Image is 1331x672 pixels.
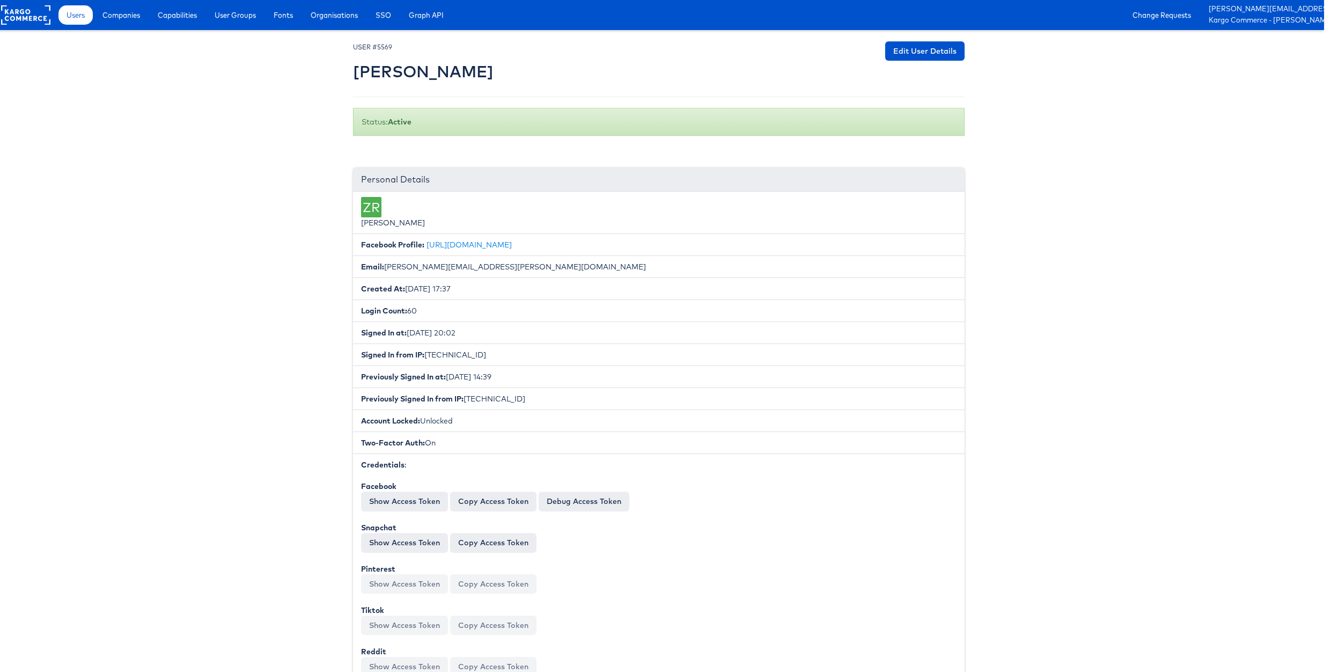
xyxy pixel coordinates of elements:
[361,328,407,338] b: Signed In at:
[450,616,536,635] button: Copy Access Token
[376,10,391,20] span: SSO
[94,5,148,25] a: Companies
[67,10,85,20] span: Users
[207,5,264,25] a: User Groups
[450,492,536,511] button: Copy Access Token
[311,10,358,20] span: Organisations
[353,43,392,51] small: USER #5569
[353,300,965,322] li: 60
[361,574,448,594] button: Show Access Token
[361,284,405,294] b: Created At:
[361,605,384,615] b: Tiktok
[361,564,395,574] b: Pinterest
[353,63,494,81] h2: [PERSON_NAME]
[274,10,293,20] span: Fonts
[353,168,965,192] div: Personal Details
[1209,4,1316,15] a: [PERSON_NAME][EMAIL_ADDRESS][PERSON_NAME][DOMAIN_NAME]
[1209,15,1316,26] a: Kargo Commerce - [PERSON_NAME]
[361,492,448,511] button: Show Access Token
[353,432,965,454] li: On
[409,10,444,20] span: Graph API
[401,5,452,25] a: Graph API
[361,394,464,404] b: Previously Signed In from IP:
[58,5,93,25] a: Users
[539,492,629,511] a: Debug Access Token
[361,523,396,532] b: Snapchat
[150,5,205,25] a: Capabilities
[361,306,407,316] b: Login Count:
[353,192,965,234] li: [PERSON_NAME]
[215,10,256,20] span: User Groups
[450,533,536,552] button: Copy Access Token
[353,410,965,432] li: Unlocked
[361,438,425,448] b: Two-Factor Auth:
[426,240,512,250] a: [URL][DOMAIN_NAME]
[361,460,405,470] b: Credentials
[353,344,965,366] li: [TECHNICAL_ID]
[353,108,965,136] div: Status:
[885,41,965,61] a: Edit User Details
[1124,5,1199,25] a: Change Requests
[361,262,384,272] b: Email:
[367,5,399,25] a: SSO
[353,277,965,300] li: [DATE] 17:37
[353,388,965,410] li: [TECHNICAL_ID]
[361,416,420,426] b: Account Locked:
[102,10,140,20] span: Companies
[388,117,411,127] b: Active
[303,5,366,25] a: Organisations
[361,350,424,360] b: Signed In from IP:
[361,240,424,250] b: Facebook Profile:
[361,372,446,382] b: Previously Signed In at:
[266,5,301,25] a: Fonts
[450,574,536,594] button: Copy Access Token
[353,322,965,344] li: [DATE] 20:02
[361,616,448,635] button: Show Access Token
[353,366,965,388] li: [DATE] 14:39
[158,10,197,20] span: Capabilities
[361,533,448,552] button: Show Access Token
[361,647,386,656] b: Reddit
[361,481,396,491] b: Facebook
[353,255,965,278] li: [PERSON_NAME][EMAIL_ADDRESS][PERSON_NAME][DOMAIN_NAME]
[361,197,381,217] div: ZR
